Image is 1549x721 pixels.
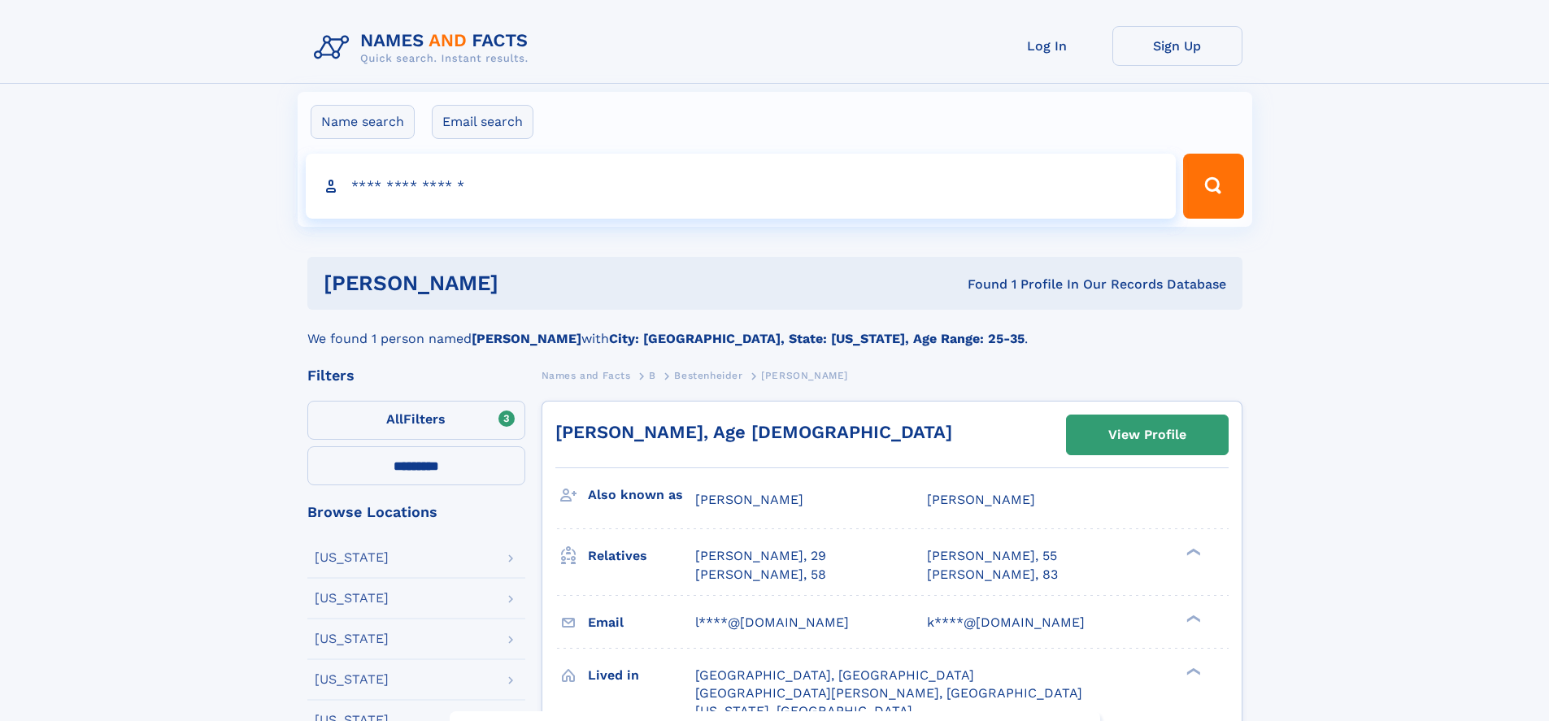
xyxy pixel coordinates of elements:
h1: [PERSON_NAME] [324,273,733,293]
div: Browse Locations [307,505,525,519]
div: Found 1 Profile In Our Records Database [733,276,1226,293]
a: [PERSON_NAME], 29 [695,547,826,565]
a: Names and Facts [542,365,631,385]
span: [GEOGRAPHIC_DATA][PERSON_NAME], [GEOGRAPHIC_DATA] [695,685,1082,701]
div: ❯ [1182,547,1202,558]
h3: Email [588,609,695,636]
div: ❯ [1182,666,1202,676]
label: Filters [307,401,525,440]
h3: Also known as [588,481,695,509]
div: ❯ [1182,613,1202,623]
h3: Lived in [588,662,695,689]
div: Filters [307,368,525,383]
span: [US_STATE], [GEOGRAPHIC_DATA] [695,703,912,719]
h3: Relatives [588,542,695,570]
a: [PERSON_NAME], 83 [927,566,1058,584]
div: View Profile [1108,416,1186,454]
a: B [649,365,656,385]
span: [GEOGRAPHIC_DATA], [GEOGRAPHIC_DATA] [695,667,974,683]
a: [PERSON_NAME], 58 [695,566,826,584]
span: All [386,411,403,427]
a: [PERSON_NAME], Age [DEMOGRAPHIC_DATA] [555,422,952,442]
label: Name search [311,105,415,139]
img: Logo Names and Facts [307,26,542,70]
button: Search Button [1183,154,1243,219]
label: Email search [432,105,533,139]
b: [PERSON_NAME] [472,331,581,346]
span: B [649,370,656,381]
input: search input [306,154,1177,219]
span: [PERSON_NAME] [927,492,1035,507]
a: Bestenheider [674,365,742,385]
div: [US_STATE] [315,592,389,605]
span: [PERSON_NAME] [761,370,848,381]
b: City: [GEOGRAPHIC_DATA], State: [US_STATE], Age Range: 25-35 [609,331,1025,346]
a: [PERSON_NAME], 55 [927,547,1057,565]
div: We found 1 person named with . [307,310,1242,349]
a: Log In [982,26,1112,66]
div: [US_STATE] [315,673,389,686]
span: [PERSON_NAME] [695,492,803,507]
span: Bestenheider [674,370,742,381]
a: View Profile [1067,415,1228,454]
a: Sign Up [1112,26,1242,66]
div: [US_STATE] [315,632,389,645]
div: [US_STATE] [315,551,389,564]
